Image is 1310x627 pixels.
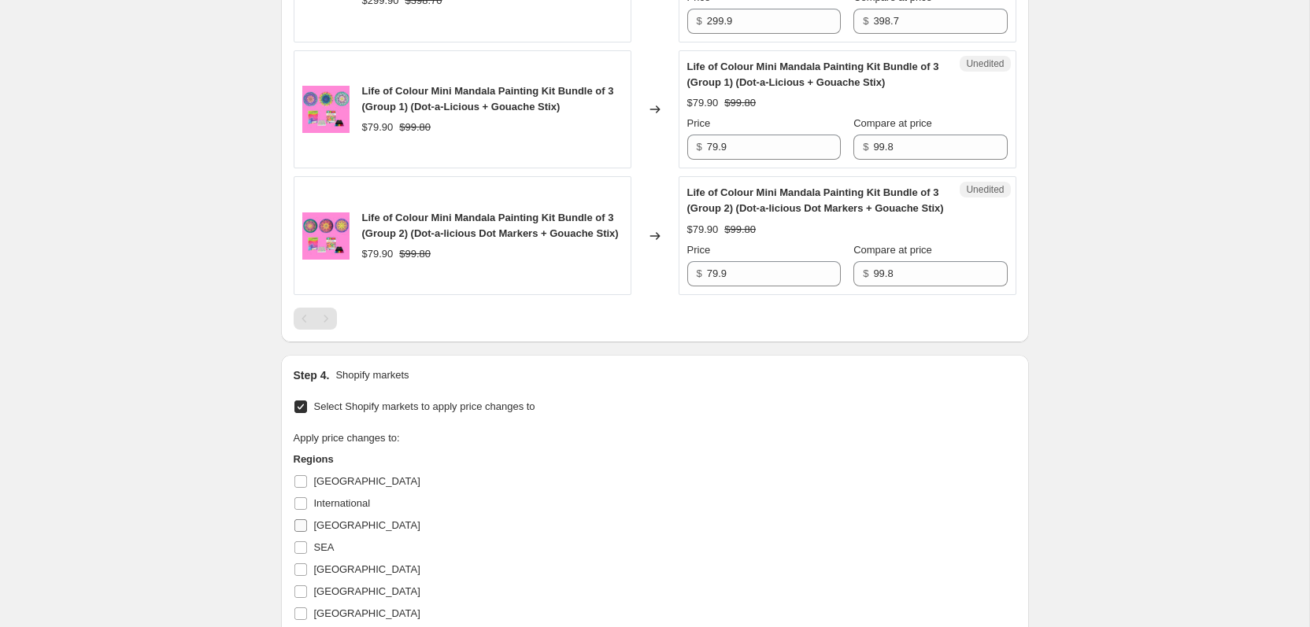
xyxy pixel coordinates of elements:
strike: $99.80 [724,222,756,238]
strike: $99.80 [724,95,756,111]
span: Unedited [966,183,1004,196]
div: $79.90 [687,222,719,238]
span: $ [697,15,702,27]
span: International [314,497,371,509]
span: Compare at price [853,117,932,129]
span: Price [687,244,711,256]
span: $ [863,15,868,27]
span: [GEOGRAPHIC_DATA] [314,585,420,597]
h2: Step 4. [294,367,330,383]
span: Life of Colour Mini Mandala Painting Kit Bundle of 3 (Group 1) (Dot-a-Licious + Gouache Stix) [362,85,614,112]
span: [GEOGRAPHIC_DATA] [314,607,420,619]
strike: $99.80 [399,246,431,262]
div: $79.90 [362,120,394,135]
div: $79.90 [687,95,719,111]
span: [GEOGRAPHIC_DATA] [314,563,420,575]
span: SEA [314,541,335,553]
span: [GEOGRAPHIC_DATA] [314,519,420,531]
span: Life of Colour Mini Mandala Painting Kit Bundle of 3 (Group 2) (Dot-a-licious Dot Markers + Gouac... [362,212,619,239]
div: $79.90 [362,246,394,262]
span: Life of Colour Mini Mandala Painting Kit Bundle of 3 (Group 2) (Dot-a-licious Dot Markers + Gouac... [687,186,944,214]
span: $ [697,141,702,153]
nav: Pagination [294,308,337,330]
span: Apply price changes to: [294,432,400,444]
h3: Regions [294,452,593,467]
span: Price [687,117,711,129]
strike: $99.80 [399,120,431,135]
span: Compare at price [853,244,932,256]
span: Select Shopify markets to apply price changes to [314,400,535,412]
p: Shopify markets [335,367,409,383]
span: [GEOGRAPHIC_DATA] [314,475,420,487]
img: Photoroom_20250822_090824_27474d60-255b-42bc-8583-409fa861fd6c_80x.jpg [302,212,350,260]
img: Photoroom_20250822_091643_27efa9cc-4046-4964-8d9b-d20e6df4e486_80x.jpg [302,86,350,133]
span: Life of Colour Mini Mandala Painting Kit Bundle of 3 (Group 1) (Dot-a-Licious + Gouache Stix) [687,61,939,88]
span: $ [697,267,702,279]
span: $ [863,141,868,153]
span: Unedited [966,57,1004,70]
span: $ [863,267,868,279]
